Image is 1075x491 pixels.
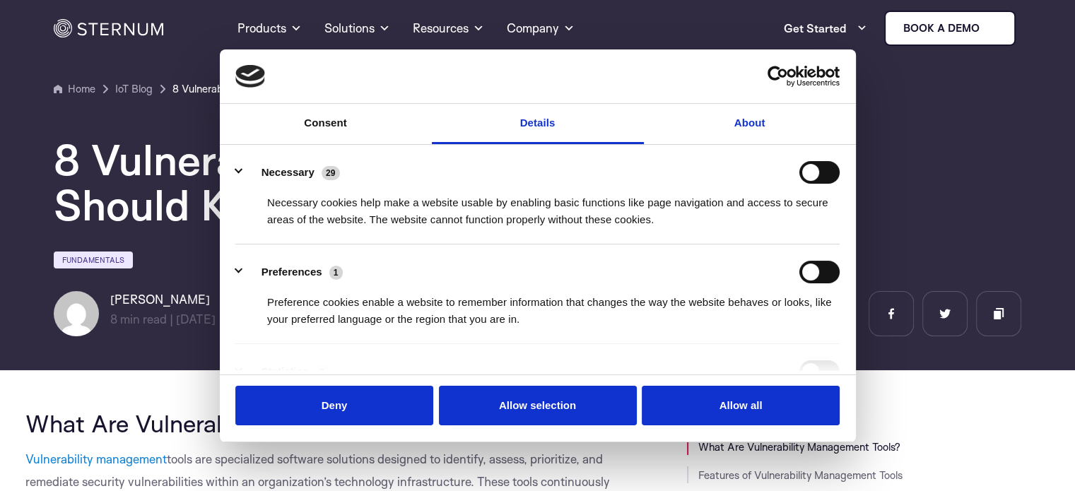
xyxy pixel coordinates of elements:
h1: 8 Vulnerability Management Tools You Should Know [54,137,902,227]
a: Products [237,3,302,54]
a: Consent [220,104,432,144]
a: Book a demo [884,11,1016,46]
img: Bruno Rossi [54,291,99,336]
span: [DATE] [176,312,216,326]
a: Home [54,81,95,97]
span: 29 [322,166,340,180]
img: sternum iot [985,23,997,34]
a: Details [432,104,644,144]
span: 1 [329,266,343,280]
button: Allow selection [439,386,637,426]
label: Statistics [262,366,309,377]
label: Necessary [262,167,315,177]
a: Solutions [324,3,390,54]
div: Necessary cookies help make a website usable by enabling basic functions like page navigation and... [235,184,840,228]
button: Allow all [642,386,840,426]
h6: [PERSON_NAME] [110,291,216,308]
span: 9 [316,365,329,379]
a: Resources [413,3,484,54]
a: Fundamentals [54,252,133,268]
button: Statistics (9) [235,360,338,383]
a: 8 Vulnerability Management Tools You Should Know [172,81,384,97]
span: min read | [110,312,173,326]
a: IoT Blog [115,81,153,97]
button: Necessary (29) [235,161,348,184]
button: Preferences (1) [235,261,351,283]
a: About [644,104,856,144]
a: Get Started [784,14,867,42]
div: Preference cookies enable a website to remember information that changes the way the website beha... [235,283,840,328]
a: Company [507,3,575,54]
button: Deny [235,386,433,426]
label: Preferences [262,266,322,277]
a: Usercentrics Cookiebot - opens in a new window [716,66,840,87]
span: 8 [110,312,117,326]
img: logo [235,65,265,88]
